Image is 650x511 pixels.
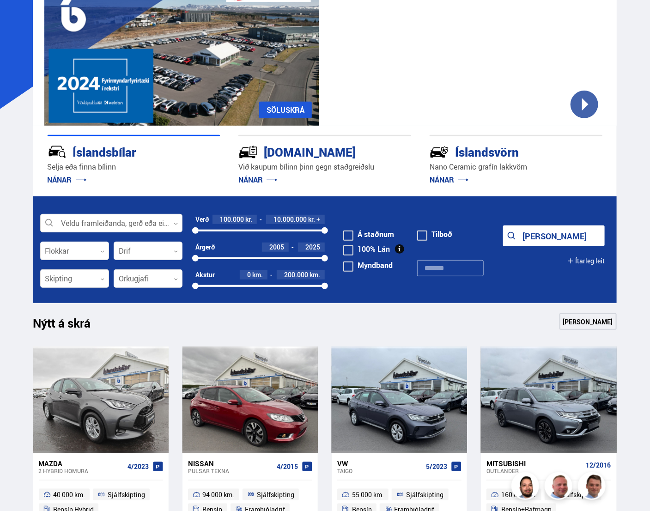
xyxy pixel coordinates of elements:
[188,468,273,474] div: Pulsar TEKNA
[128,463,149,470] span: 4/2023
[337,468,422,474] div: Taigo
[269,243,284,251] span: 2005
[284,270,308,279] span: 200.000
[7,4,35,31] button: Opna LiveChat spjallviðmót
[486,468,582,474] div: Outlander
[108,489,145,500] span: Sjálfskipting
[430,143,570,159] div: Íslandsvörn
[343,231,394,238] label: Á staðnum
[39,459,124,468] div: Mazda
[513,474,541,501] img: nhp88E3Fdnt1Opn2.png
[238,143,378,159] div: [DOMAIN_NAME]
[48,162,220,172] p: Selja eða finna bílinn
[238,175,278,185] a: NÁNAR
[316,216,320,223] span: +
[579,474,607,501] img: FbJEzSuNWCJXmdc-.webp
[501,489,537,500] span: 160 000 km.
[273,215,307,224] span: 10.000.000
[503,225,605,246] button: [PERSON_NAME]
[238,142,258,162] img: tr5P-W3DuiFaO7aO.svg
[407,489,444,500] span: Sjálfskipting
[486,459,582,468] div: Mitsubishi
[430,162,602,172] p: Nano Ceramic grafín lakkvörn
[48,142,67,162] img: JRvxyua_JYH6wB4c.svg
[567,250,605,271] button: Ítarleg leit
[259,102,312,118] a: SÖLUSKRÁ
[195,216,209,223] div: Verð
[220,215,244,224] span: 100.000
[586,462,611,469] span: 12/2016
[337,459,422,468] div: VW
[343,245,390,253] label: 100% Lán
[48,175,87,185] a: NÁNAR
[48,143,188,159] div: Íslandsbílar
[352,489,384,500] span: 55 000 km.
[257,489,294,500] span: Sjálfskipting
[426,463,447,470] span: 5/2023
[310,271,320,279] span: km.
[343,262,393,269] label: Myndband
[39,468,124,474] div: 2 Hybrid HOMURA
[430,142,449,162] img: -Svtn6bYgwAsiwNX.svg
[188,459,273,468] div: Nissan
[195,271,215,279] div: Akstur
[195,243,215,251] div: Árgerð
[559,313,617,330] a: [PERSON_NAME]
[305,243,320,251] span: 2025
[245,216,252,223] span: kr.
[308,216,315,223] span: kr.
[33,316,107,335] h1: Nýtt á skrá
[203,489,235,500] span: 94 000 km.
[417,231,452,238] label: Tilboð
[252,271,263,279] span: km.
[546,474,574,501] img: siFngHWaQ9KaOqBr.png
[247,270,251,279] span: 0
[53,489,85,500] span: 40 000 km.
[277,463,298,470] span: 4/2015
[238,162,411,172] p: Við kaupum bílinn þinn gegn staðgreiðslu
[430,175,469,185] a: NÁNAR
